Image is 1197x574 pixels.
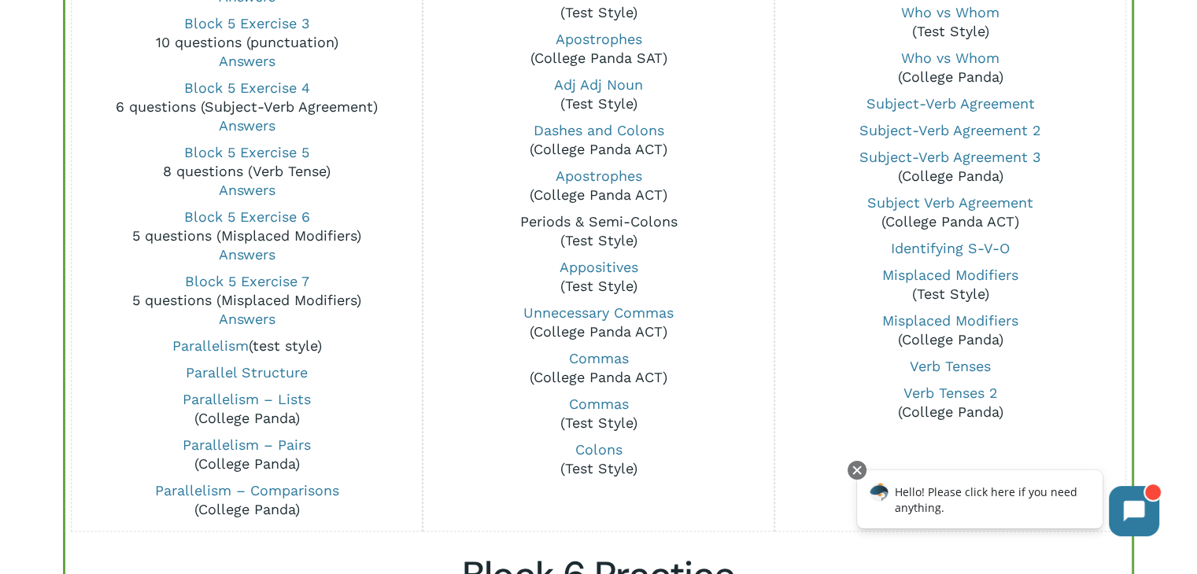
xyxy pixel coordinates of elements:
p: (College Panda) [785,148,1114,186]
a: Block 5 Exercise 6 [184,208,310,225]
p: (College Panda SAT) [434,30,763,68]
p: (College Panda ACT) [785,193,1114,231]
a: Commas [568,350,628,366]
p: (test style) [83,337,412,355]
a: Answers [219,246,275,263]
p: (College Panda) [83,390,412,428]
a: Apostrophes [555,31,641,47]
p: (College Panda) [785,311,1114,349]
a: Appositives [559,259,637,275]
p: (Test Style) [434,212,763,250]
p: 8 questions (Verb Tense) [83,143,412,200]
a: Verb Tenses [910,358,991,374]
a: Subject-Verb Agreement [866,95,1034,112]
p: 10 questions (punctuation) [83,14,412,71]
p: (College Panda ACT) [434,304,763,341]
a: Block 5 Exercise 3 [184,15,310,31]
p: (Test Style) [785,266,1114,304]
a: Identifying S-V-O [891,240,1010,256]
a: Verb Tenses 2 [903,385,997,401]
p: 6 questions (Subject-Verb Agreement) [83,79,412,135]
a: Who vs Whom [901,50,999,66]
a: Parallelism [172,337,249,354]
a: Misplaced Modifiers [882,312,1018,329]
p: 5 questions (Misplaced Modifiers) [83,208,412,264]
a: Unnecessary Commas [523,304,674,321]
p: (College Panda) [83,436,412,473]
a: Answers [219,117,275,134]
p: (Test Style) [434,395,763,432]
iframe: Chatbot [840,458,1175,552]
a: Block 5 Exercise 4 [184,79,310,96]
p: 5 questions (Misplaced Modifiers) [83,272,412,329]
p: (College Panda) [785,49,1114,86]
p: (Test Style) [785,3,1114,41]
a: Answers [219,53,275,69]
p: (Test Style) [434,75,763,113]
a: Misplaced Modifiers [882,267,1018,283]
a: Parallelism – Lists [183,391,311,407]
a: Commas [568,396,628,412]
a: Block 5 Exercise 7 [185,273,309,289]
p: (College Panda ACT) [434,121,763,159]
a: Subject-Verb Agreement 2 [859,122,1041,138]
a: Subject Verb Agreement [867,194,1033,211]
a: Colons [574,441,622,458]
a: Dashes and Colons [533,122,663,138]
a: Parallel Structure [186,364,308,381]
p: (College Panda) [83,481,412,519]
a: Parallelism – Pairs [183,436,311,453]
a: Periods & Semi-Colons [519,213,677,230]
p: (College Panda ACT) [434,349,763,387]
p: (College Panda ACT) [434,167,763,204]
p: (Test Style) [434,258,763,296]
p: (College Panda) [785,384,1114,421]
a: Adj Adj Noun [554,76,643,93]
a: Answers [219,311,275,327]
a: Subject-Verb Agreement 3 [859,149,1041,165]
a: Parallelism – Comparisons [155,482,339,499]
a: Who vs Whom [901,4,999,20]
p: (Test Style) [434,440,763,478]
a: Apostrophes [555,167,641,184]
a: Answers [219,182,275,198]
a: Block 5 Exercise 5 [184,144,309,160]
